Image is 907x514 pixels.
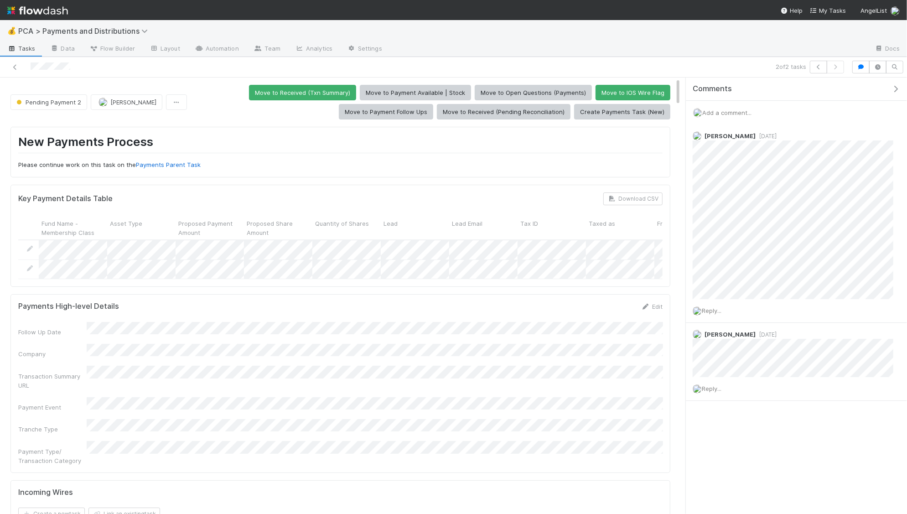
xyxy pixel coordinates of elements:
a: My Tasks [810,6,846,15]
span: Flow Builder [89,44,135,53]
span: [DATE] [756,331,777,338]
a: Edit [641,303,663,310]
h1: New Payments Process [18,135,663,153]
div: Tax ID [518,216,586,239]
a: Automation [187,42,246,57]
div: Lead Email [449,216,518,239]
div: Payment Event [18,403,87,412]
img: avatar_c6c9a18c-a1dc-4048-8eac-219674057138.png [693,108,702,117]
span: Tasks [7,44,36,53]
button: Move to Payment Available | Stock [360,85,471,100]
a: Docs [867,42,907,57]
span: [DATE] [756,133,777,140]
div: Proposed Share Amount [244,216,312,239]
h5: Key Payment Details Table [18,194,113,203]
p: Please continue work on this task on the [18,161,663,170]
span: [PERSON_NAME] [705,331,756,338]
span: My Tasks [810,7,846,14]
span: Reply... [702,307,721,314]
a: Payments Parent Task [136,161,201,168]
button: Create Payments Task (New) [574,104,670,119]
span: Comments [693,84,732,93]
a: Layout [142,42,187,57]
span: Add a comment... [702,109,752,116]
button: Move to Open Questions (Payments) [475,85,592,100]
div: Payment Type/ Transaction Category [18,447,87,465]
button: Move to Received (Pending Reconciliation) [437,104,570,119]
img: avatar_c6c9a18c-a1dc-4048-8eac-219674057138.png [891,6,900,16]
a: Team [246,42,288,57]
img: logo-inverted-e16ddd16eac7371096b0.svg [7,3,68,18]
span: [PERSON_NAME] [705,132,756,140]
img: avatar_99e80e95-8f0d-4917-ae3c-b5dad577a2b5.png [693,131,702,140]
button: Move to Received (Txn Summary) [249,85,356,100]
div: Taxed as [586,216,654,239]
img: avatar_c6c9a18c-a1dc-4048-8eac-219674057138.png [693,306,702,316]
div: Help [781,6,803,15]
div: Proposed Payment Amount [176,216,244,239]
h5: Payments High-level Details [18,302,119,311]
div: Asset Type [107,216,176,239]
h5: Incoming Wires [18,488,73,497]
div: Company [18,349,87,358]
a: Analytics [288,42,340,57]
button: Move to Payment Follow Ups [339,104,433,119]
span: 💰 [7,27,16,35]
img: avatar_c6c9a18c-a1dc-4048-8eac-219674057138.png [693,384,702,394]
span: Pending Payment 2 [15,99,81,106]
span: [PERSON_NAME] [110,99,156,106]
div: Transaction Summary URL [18,372,87,390]
button: Move to IOS Wire Flag [596,85,670,100]
div: Lead [381,216,449,239]
img: avatar_99e80e95-8f0d-4917-ae3c-b5dad577a2b5.png [693,330,702,339]
div: Quantity of Shares [312,216,381,239]
a: Data [43,42,82,57]
a: Settings [340,42,389,57]
div: Follow Up Date [18,327,87,337]
span: Reply... [702,385,721,392]
button: Download CSV [603,192,663,205]
a: Flow Builder [82,42,142,57]
button: Pending Payment 2 [10,94,87,110]
img: avatar_705b8750-32ac-4031-bf5f-ad93a4909bc8.png [98,98,108,107]
span: PCA > Payments and Distributions [18,26,152,36]
div: Front Links [654,216,723,239]
div: Tranche Type [18,425,87,434]
span: 2 of 2 tasks [776,62,806,71]
span: AngelList [860,7,887,14]
div: Fund Name - Membership Class [39,216,107,239]
button: [PERSON_NAME] [91,94,162,110]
